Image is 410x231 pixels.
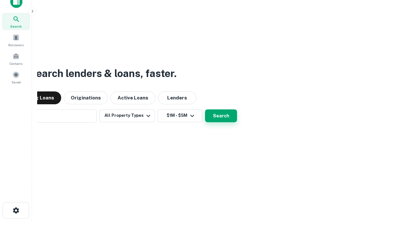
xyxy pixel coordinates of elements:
[8,42,24,47] span: Borrowers
[158,109,202,122] button: $1M - $5M
[10,61,22,66] span: Contacts
[99,109,155,122] button: All Property Types
[2,31,30,49] a: Borrowers
[2,13,30,30] a: Search
[2,69,30,86] a: Saved
[205,109,237,122] button: Search
[378,180,410,210] iframe: Chat Widget
[10,24,22,29] span: Search
[29,66,176,81] h3: Search lenders & loans, faster.
[111,91,155,104] button: Active Loans
[2,50,30,67] a: Contacts
[64,91,108,104] button: Originations
[158,91,196,104] button: Lenders
[12,80,21,85] span: Saved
